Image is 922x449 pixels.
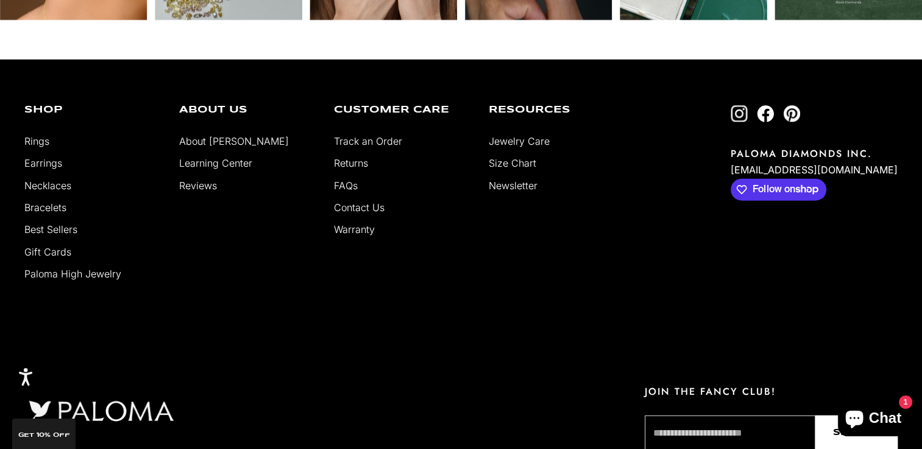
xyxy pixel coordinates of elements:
inbox-online-store-chat: Shopify online store chat [834,400,912,439]
span: GET 10% Off [18,432,70,438]
a: Follow on Pinterest [783,105,800,122]
a: Best Sellers [24,223,77,235]
a: Size Chart [489,157,536,169]
a: FAQs [334,179,358,192]
a: Bracelets [24,201,66,214]
img: footer logo [24,398,178,425]
a: Paloma High Jewelry [24,268,121,280]
a: Necklaces [24,179,71,192]
p: PALOMA DIAMONDS INC. [731,147,898,161]
p: Shop [24,105,161,115]
a: Warranty [334,223,375,235]
p: JOIN THE FANCY CLUB! [645,385,898,399]
a: Rings [24,135,49,147]
a: About [PERSON_NAME] [179,135,289,147]
a: Learning Center [179,157,252,169]
p: About Us [179,105,316,115]
a: Jewelry Care [489,135,550,147]
a: Contact Us [334,201,385,214]
a: Follow on Instagram [731,105,748,122]
a: Gift Cards [24,246,71,258]
a: Follow on Facebook [757,105,774,122]
p: Customer Care [334,105,470,115]
p: [EMAIL_ADDRESS][DOMAIN_NAME] [731,161,898,179]
div: GET 10% Off [12,419,76,449]
p: Resources [489,105,625,115]
a: Track an Order [334,135,402,147]
a: Newsletter [489,179,537,192]
a: Reviews [179,179,217,192]
a: Returns [334,157,368,169]
a: Earrings [24,157,62,169]
span: Sign Up [833,426,880,440]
